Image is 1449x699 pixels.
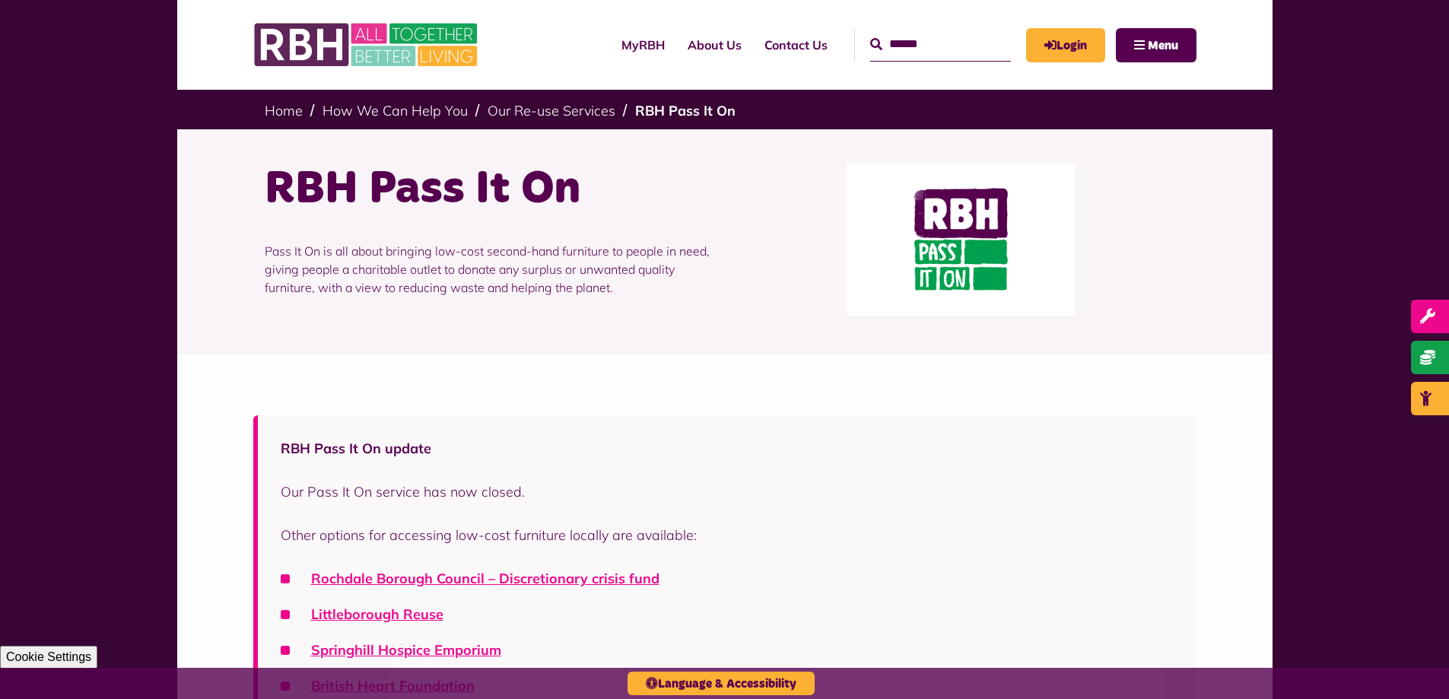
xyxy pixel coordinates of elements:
[610,24,676,65] a: MyRBH
[323,102,468,119] a: How We Can Help You
[1116,28,1196,62] button: Navigation
[753,24,839,65] a: Contact Us
[1026,28,1105,62] a: MyRBH
[265,219,713,319] p: Pass It On is all about bringing low-cost second-hand furniture to people in need, giving people ...
[281,525,1174,545] p: Other options for accessing low-cost furniture locally are available:
[847,164,1075,316] img: Pass It On Web Logo
[488,102,615,119] a: Our Re-use Services
[253,15,481,75] img: RBH
[628,672,815,695] button: Language & Accessibility
[1148,40,1178,52] span: Menu
[676,24,753,65] a: About Us
[311,641,501,659] a: Springhill Hospice Emporium
[281,481,1174,502] p: Our Pass It On service has now closed.
[311,570,659,587] a: Rochdale Borough Council – Discretionary crisis fund
[635,102,736,119] a: RBH Pass It On
[311,605,443,623] a: Littleborough Reuse
[265,102,303,119] a: Home
[281,440,431,457] strong: RBH Pass It On update
[265,160,713,219] h1: RBH Pass It On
